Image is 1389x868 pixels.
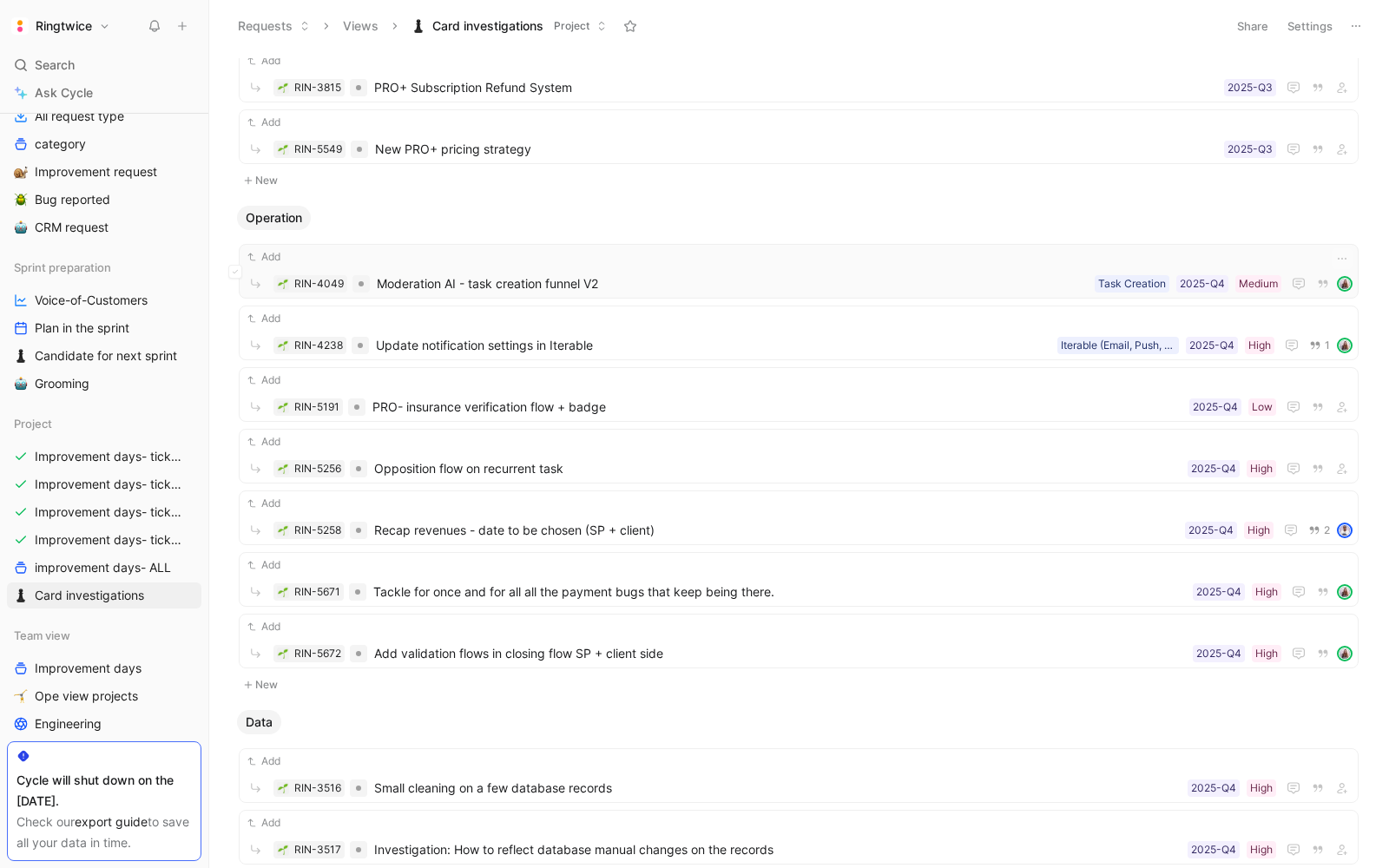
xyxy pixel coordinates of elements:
[7,622,201,848] div: Team viewImprovement days🤸Ope view projectsEngineering🧞‍♂️Product view🔢Data view💌Market view🤸Ope ...
[375,139,1217,160] span: New PRO+ pricing strategy
[277,648,289,660] div: 🌱
[35,375,89,392] span: Grooming
[374,77,1217,98] span: PRO+ Subscription Refund System
[432,17,543,35] span: Card investigations
[14,193,28,207] img: 🪲
[1191,841,1236,858] div: 2025-Q4
[7,555,201,581] a: improvement days- ALL
[7,444,201,470] a: Improvement days- tickets tackled ALL
[16,812,192,853] div: Check our to save all your data in time.
[374,643,1186,664] span: Add validation flows in closing flow SP + client side
[35,587,144,604] span: Card investigations
[7,214,201,240] a: 🤖CRM request
[246,713,273,731] span: Data
[278,783,288,793] img: 🌱
[277,82,289,94] button: 🌱
[14,627,70,644] span: Team view
[35,660,142,677] span: Improvement days
[411,19,425,33] img: ♟️
[278,340,288,351] img: 🌱
[1098,275,1166,293] div: Task Creation
[35,108,124,125] span: All request type
[7,254,201,397] div: Sprint preparationVoice-of-CustomersPlan in the sprint♟️Candidate for next sprint🤖Grooming
[294,645,341,662] div: RIN-5672
[230,10,1367,192] div: MarketingNew
[35,82,93,103] span: Ask Cycle
[278,525,288,536] img: 🌱
[245,114,283,131] button: Add
[7,711,201,737] a: Engineering
[374,520,1178,541] span: Recap revenues - date to be chosen (SP + client)
[1247,522,1270,539] div: High
[7,15,201,240] div: Day to day💾 All for exportcheckokr et iterationAll request typecategory🐌Improvement request🪲Bug r...
[237,170,1360,191] button: New
[278,279,288,289] img: 🌱
[10,345,31,366] button: ♟️
[239,614,1359,668] a: Add🌱RIN-5672Add validation flows in closing flow SP + client sideHigh2025-Q4avatar
[16,770,192,812] div: Cycle will shut down on the [DATE].
[294,141,342,158] div: RIN-5549
[10,161,31,182] button: 🐌
[7,471,201,497] a: Improvement days- tickets ready- React
[372,397,1182,418] span: PRO- insurance verification flow + badge
[1339,648,1351,660] img: avatar
[7,371,201,397] a: 🤖Grooming
[10,585,31,606] button: ♟️
[7,343,201,369] a: ♟️Candidate for next sprint
[294,779,341,797] div: RIN-3516
[554,17,589,35] span: Project
[7,527,201,553] a: Improvement days- tickets ready-legacy
[277,278,289,290] div: 🌱
[245,52,283,69] button: Add
[7,287,201,313] a: Voice-of-Customers
[245,753,283,770] button: Add
[294,275,344,293] div: RIN-4049
[237,206,311,230] button: Operation
[35,531,183,549] span: Improvement days- tickets ready-legacy
[1306,336,1333,355] button: 1
[35,347,177,365] span: Candidate for next sprint
[35,292,148,309] span: Voice-of-Customers
[230,13,318,39] button: Requests
[1339,278,1351,290] img: avatar
[7,739,201,765] a: 🧞‍♂️Product view
[278,587,288,597] img: 🌱
[294,583,340,601] div: RIN-5671
[35,55,75,76] span: Search
[373,582,1186,602] span: Tackle for once and for all all the payment bugs that keep being there.
[1255,645,1278,662] div: High
[7,254,201,280] div: Sprint preparation
[294,460,341,477] div: RIN-5256
[1250,460,1273,477] div: High
[7,683,201,709] a: 🤸Ope view projects
[277,339,289,352] div: 🌱
[1180,275,1225,293] div: 2025-Q4
[278,464,288,474] img: 🌱
[14,415,52,432] span: Project
[7,499,201,525] a: Improvement days- tickets ready- backend
[374,778,1181,799] span: Small cleaning on a few database records
[1196,645,1241,662] div: 2025-Q4
[1191,460,1236,477] div: 2025-Q4
[35,319,129,337] span: Plan in the sprint
[11,17,29,35] img: Ringtwice
[277,143,289,155] div: 🌱
[246,209,302,227] span: Operation
[10,373,31,394] button: 🤖
[245,248,283,266] button: Add
[1250,779,1273,797] div: High
[1255,583,1278,601] div: High
[277,463,289,475] button: 🌱
[278,144,288,155] img: 🌱
[1229,14,1276,38] button: Share
[7,315,201,341] a: Plan in the sprint
[277,844,289,856] button: 🌱
[278,845,288,855] img: 🌱
[14,349,28,363] img: ♟️
[1305,521,1333,540] button: 2
[237,710,281,734] button: Data
[277,782,289,794] button: 🌱
[404,13,615,39] button: ♟️Card investigationsProject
